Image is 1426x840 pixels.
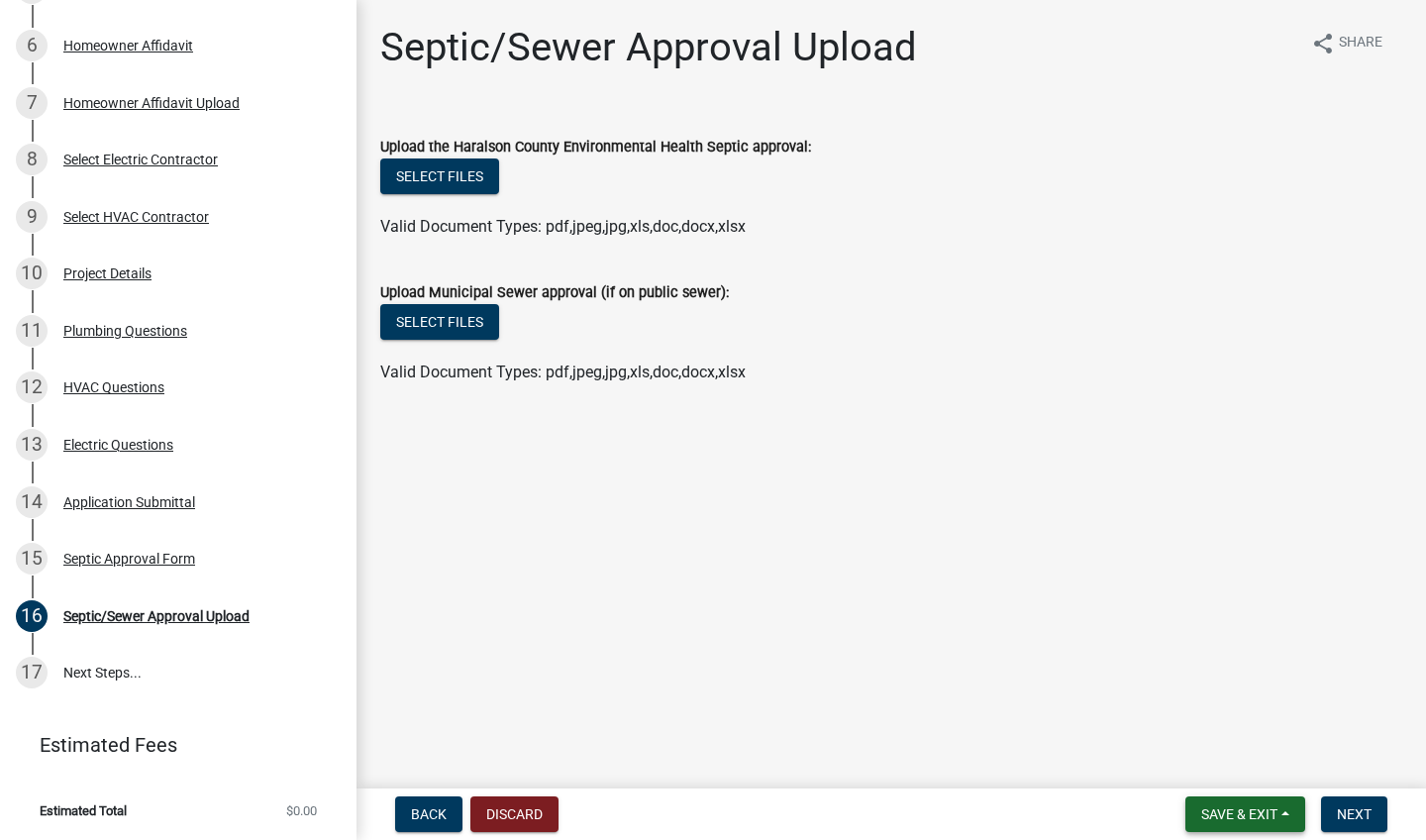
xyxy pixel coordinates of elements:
button: Next [1321,796,1387,832]
span: Share [1339,32,1382,55]
button: Discard [470,796,559,832]
span: Save & Exit [1201,806,1277,822]
label: Upload the Haralson County Environmental Health Septic approval: [380,141,811,155]
div: HVAC Questions [63,380,164,394]
div: Project Details [63,266,152,280]
div: 9 [16,201,48,233]
div: 12 [16,371,48,403]
div: 14 [16,486,48,518]
span: Back [411,806,447,822]
div: 10 [16,258,48,289]
div: Septic/Sewer Approval Upload [63,609,250,623]
label: Upload Municipal Sewer approval (if on public sewer): [380,286,729,300]
div: Application Submittal [63,495,195,509]
span: Next [1337,806,1372,822]
div: 15 [16,543,48,575]
span: Valid Document Types: pdf,jpeg,jpg,xls,doc,docx,xlsx [380,217,746,236]
div: 16 [16,600,48,632]
div: Septic Approval Form [63,552,195,566]
span: Valid Document Types: pdf,jpeg,jpg,xls,doc,docx,xlsx [380,363,746,381]
div: 13 [16,429,48,461]
a: Estimated Fees [16,725,325,765]
div: Electric Questions [63,438,173,452]
div: Homeowner Affidavit [63,39,193,52]
button: Back [395,796,462,832]
button: Save & Exit [1185,796,1305,832]
div: Select HVAC Contractor [63,210,209,224]
i: share [1311,32,1335,55]
div: 8 [16,144,48,175]
span: $0.00 [286,804,317,817]
div: 11 [16,315,48,347]
div: 7 [16,87,48,119]
button: shareShare [1295,24,1398,62]
span: Estimated Total [40,804,127,817]
div: 17 [16,657,48,688]
button: Select files [380,158,499,194]
h1: Septic/Sewer Approval Upload [380,24,917,71]
div: Plumbing Questions [63,324,187,338]
div: Homeowner Affidavit Upload [63,96,240,110]
div: 6 [16,30,48,61]
div: Select Electric Contractor [63,153,218,166]
button: Select files [380,304,499,340]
